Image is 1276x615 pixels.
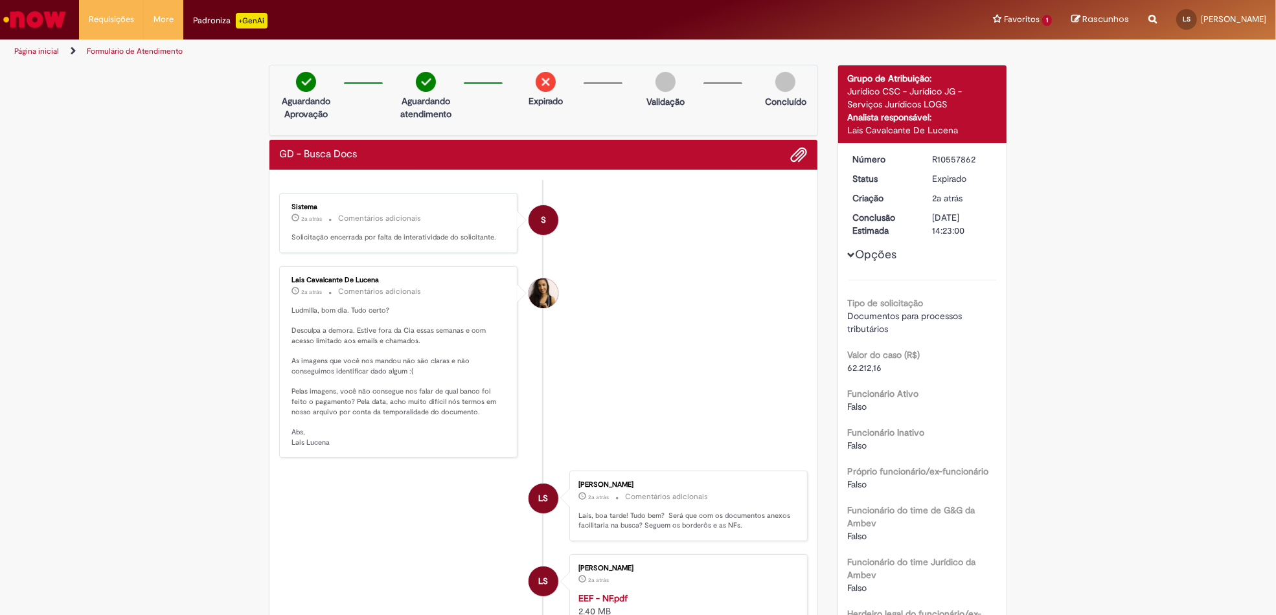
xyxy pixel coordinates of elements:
[1201,14,1266,25] span: [PERSON_NAME]
[848,111,997,124] div: Analista responsável:
[279,149,357,161] h2: GD - Busca Docs Histórico de tíquete
[848,440,867,451] span: Falso
[848,362,882,374] span: 62.212,16
[275,95,337,120] p: Aguardando Aprovação
[338,286,421,297] small: Comentários adicionais
[588,576,609,584] time: 17/10/2023 15:19:44
[529,95,563,107] p: Expirado
[578,592,628,604] a: EEF - NF.pdf
[848,504,975,529] b: Funcionário do time de G&G da Ambev
[578,511,794,531] p: Laís, boa tarde! Tudo bem? Será que com os documentos anexos facilitaria na busca? Seguem os bord...
[932,172,992,185] div: Expirado
[791,146,808,163] button: Adicionar anexos
[848,401,867,412] span: Falso
[848,310,965,335] span: Documentos para processos tributários
[291,203,507,211] div: Sistema
[538,566,548,597] span: LS
[843,192,923,205] dt: Criação
[578,565,794,572] div: [PERSON_NAME]
[1071,14,1129,26] a: Rascunhos
[932,153,992,166] div: R10557862
[301,215,322,223] span: 2a atrás
[1042,15,1052,26] span: 1
[932,211,992,237] div: [DATE] 14:23:00
[848,388,919,399] b: Funcionário Ativo
[578,481,794,489] div: [PERSON_NAME]
[646,95,685,108] p: Validação
[154,13,174,26] span: More
[843,211,923,237] dt: Conclusão Estimada
[848,297,924,309] b: Tipo de solicitação
[932,192,963,204] time: 11/10/2023 17:48:06
[536,72,556,92] img: remove.png
[1183,15,1191,23] span: LS
[14,46,59,56] a: Página inicial
[848,556,976,581] b: Funcionário do time Jurídico da Ambev
[529,205,558,235] div: System
[301,288,322,296] span: 2a atrás
[236,13,268,28] p: +GenAi
[10,39,841,63] ul: Trilhas de página
[848,85,997,111] div: Jurídico CSC - Jurídico JG - Serviços Jurídicos LOGS
[193,13,268,28] div: Padroniza
[843,153,923,166] dt: Número
[848,582,867,594] span: Falso
[848,427,925,438] b: Funcionário Inativo
[538,483,548,514] span: LS
[932,192,963,204] span: 2a atrás
[765,95,806,108] p: Concluído
[291,232,507,243] p: Solicitação encerrada por falta de interatividade do solicitante.
[296,72,316,92] img: check-circle-green.png
[529,278,558,308] div: Lais Cavalcante De Lucena
[588,493,609,501] span: 2a atrás
[541,205,546,236] span: S
[291,306,507,448] p: Ludmilla, bom dia. Tudo certo? Desculpa a demora. Estive fora da Cia essas semanas e com acesso l...
[301,215,322,223] time: 09/11/2023 15:26:37
[301,288,322,296] time: 31/10/2023 09:26:38
[848,124,997,137] div: Lais Cavalcante De Lucena
[416,72,436,92] img: check-circle-green.png
[529,566,558,596] div: Ludmilla Silva
[625,491,708,502] small: Comentários adicionais
[848,478,867,490] span: Falso
[655,72,676,92] img: img-circle-grey.png
[848,349,920,361] b: Valor do caso (R$)
[848,465,989,477] b: Próprio funcionário/ex-funcionário
[89,13,134,26] span: Requisições
[87,46,183,56] a: Formulário de Atendimento
[529,484,558,513] div: Ludmilla Silva
[848,530,867,542] span: Falso
[394,95,457,120] p: Aguardando atendimento
[932,192,992,205] div: 11/10/2023 17:48:06
[775,72,795,92] img: img-circle-grey.png
[588,576,609,584] span: 2a atrás
[1082,13,1129,25] span: Rascunhos
[291,276,507,284] div: Lais Cavalcante De Lucena
[848,72,997,85] div: Grupo de Atribuição:
[1,6,68,32] img: ServiceNow
[588,493,609,501] time: 17/10/2023 15:19:49
[338,213,421,224] small: Comentários adicionais
[843,172,923,185] dt: Status
[1004,13,1040,26] span: Favoritos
